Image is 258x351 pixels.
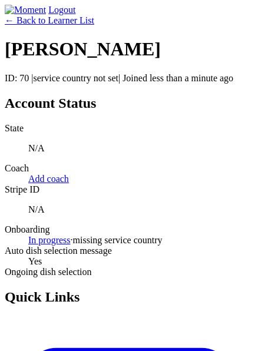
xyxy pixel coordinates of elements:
[28,143,253,154] p: N/A
[5,73,253,84] p: ID: 70 | | Joined less than a minute ago
[5,184,253,195] dt: Stripe ID
[5,5,46,15] img: Moment
[28,256,42,266] span: Yes
[5,246,253,256] dt: Auto dish selection message
[28,204,253,215] p: N/A
[73,235,163,245] span: missing service country
[5,95,253,111] h2: Account Status
[71,235,73,245] span: ·
[5,267,253,277] dt: Ongoing dish selection
[48,5,75,15] a: Logout
[5,15,94,25] a: ← Back to Learner List
[5,123,253,134] dt: State
[5,224,253,235] dt: Onboarding
[5,163,253,174] dt: Coach
[28,235,71,245] a: In progress
[5,289,253,305] h2: Quick Links
[28,174,69,184] a: Add coach
[34,73,118,83] span: service country not set
[5,38,253,60] h1: [PERSON_NAME]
